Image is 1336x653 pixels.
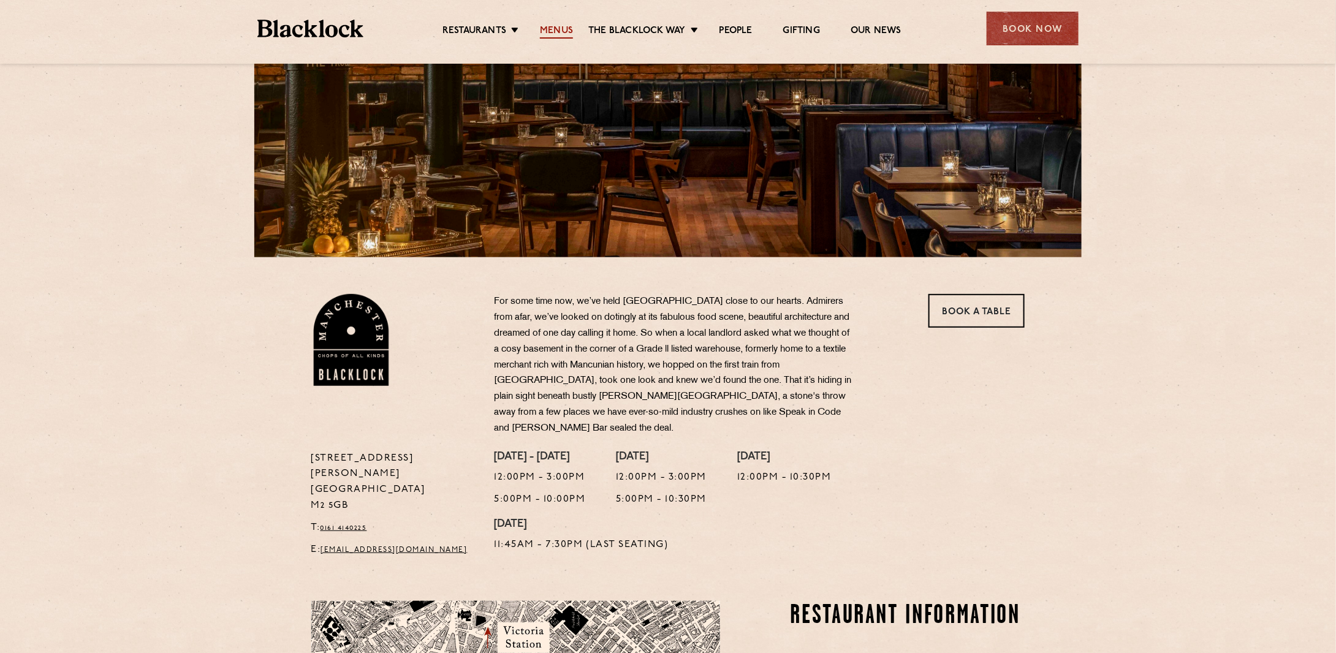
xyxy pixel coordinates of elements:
[311,294,392,386] img: BL_Manchester_Logo-bleed.png
[851,25,901,39] a: Our News
[791,601,1025,632] h2: Restaurant Information
[987,12,1079,45] div: Book Now
[494,470,585,486] p: 12:00pm - 3:00pm
[737,451,832,464] h4: [DATE]
[737,470,832,486] p: 12:00pm - 10:30pm
[588,25,685,39] a: The Blacklock Way
[616,470,707,486] p: 12:00pm - 3:00pm
[494,294,856,437] p: For some time now, we’ve held [GEOGRAPHIC_DATA] close to our hearts. Admirers from afar, we’ve lo...
[783,25,820,39] a: Gifting
[494,451,585,464] h4: [DATE] - [DATE]
[616,451,707,464] h4: [DATE]
[321,546,468,554] a: [EMAIL_ADDRESS][DOMAIN_NAME]
[616,492,707,508] p: 5:00pm - 10:30pm
[321,524,367,532] a: 0161 4140225
[540,25,573,39] a: Menus
[494,518,669,532] h4: [DATE]
[928,294,1025,328] a: Book a Table
[257,20,363,37] img: BL_Textured_Logo-footer-cropped.svg
[494,492,585,508] p: 5:00pm - 10:00pm
[494,537,669,553] p: 11:45am - 7:30pm (Last Seating)
[311,451,476,515] p: [STREET_ADDRESS][PERSON_NAME] [GEOGRAPHIC_DATA] M2 5GB
[311,520,476,536] p: T:
[719,25,753,39] a: People
[442,25,506,39] a: Restaurants
[311,542,476,558] p: E:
